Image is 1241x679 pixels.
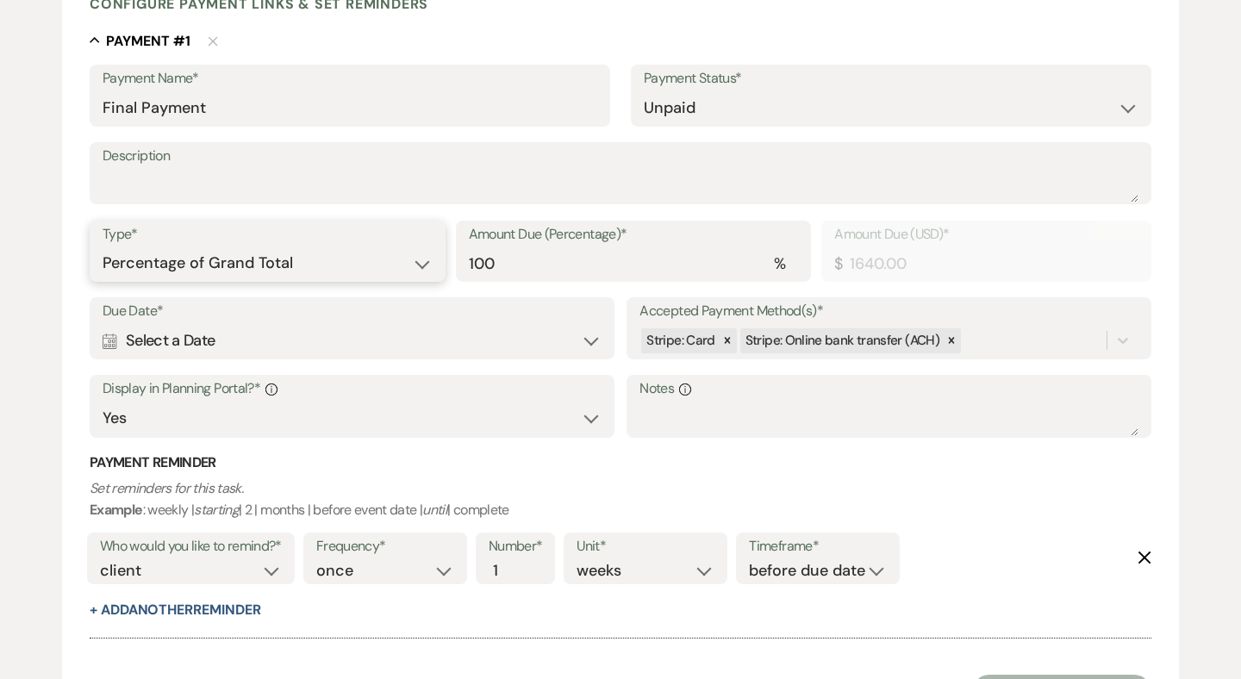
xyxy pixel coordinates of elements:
[90,32,190,49] button: Payment #1
[639,377,1138,402] label: Notes
[103,324,602,358] div: Select a Date
[316,534,454,559] label: Frequency*
[749,534,887,559] label: Timeframe*
[644,66,1138,91] label: Payment Status*
[469,222,799,247] label: Amount Due (Percentage)*
[834,252,842,276] div: $
[646,332,714,349] span: Stripe: Card
[90,501,143,519] b: Example
[774,252,785,276] div: %
[103,377,602,402] label: Display in Planning Portal?*
[103,66,597,91] label: Payment Name*
[489,534,543,559] label: Number*
[639,299,1138,324] label: Accepted Payment Method(s)*
[103,144,1138,169] label: Description
[577,534,714,559] label: Unit*
[745,332,939,349] span: Stripe: Online bank transfer (ACH)
[106,32,190,51] h5: Payment # 1
[103,222,433,247] label: Type*
[90,479,243,497] i: Set reminders for this task.
[100,534,282,559] label: Who would you like to remind?*
[90,453,1151,472] h3: Payment Reminder
[194,501,239,519] i: starting
[90,477,1151,521] p: : weekly | | 2 | months | before event date | | complete
[834,222,1138,247] label: Amount Due (USD)*
[422,501,447,519] i: until
[90,603,260,617] button: + AddAnotherReminder
[103,299,602,324] label: Due Date*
